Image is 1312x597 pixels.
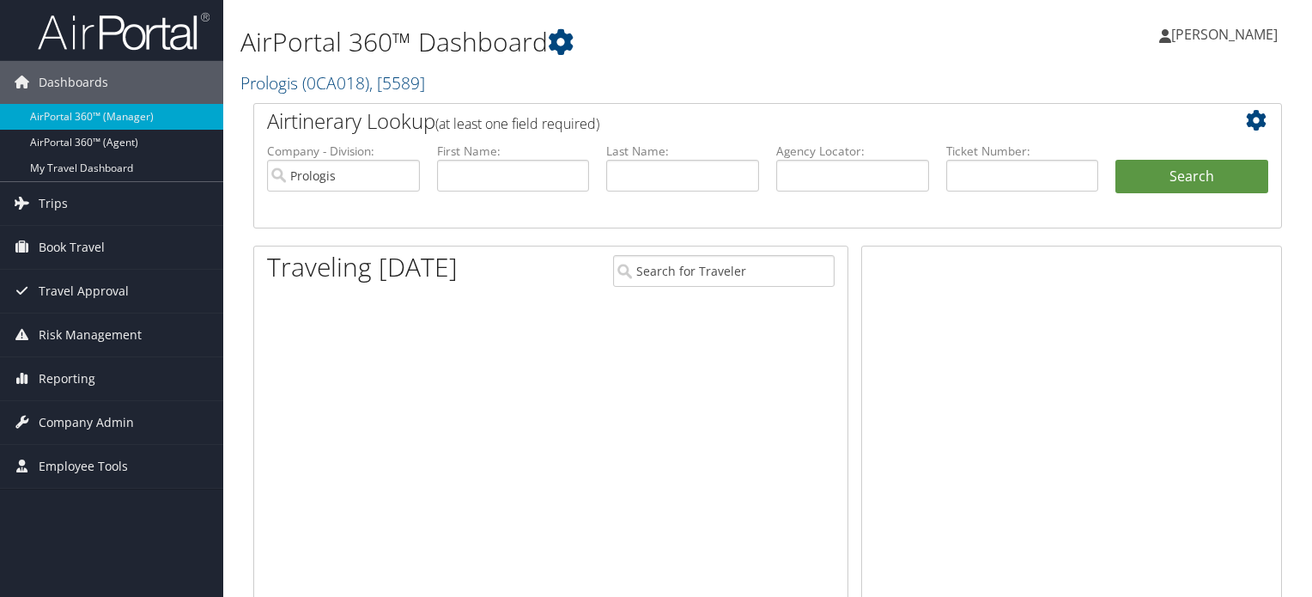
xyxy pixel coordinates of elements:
[39,357,95,400] span: Reporting
[39,401,134,444] span: Company Admin
[1115,160,1268,194] button: Search
[369,71,425,94] span: , [ 5589 ]
[437,143,590,160] label: First Name:
[39,445,128,488] span: Employee Tools
[1159,9,1295,60] a: [PERSON_NAME]
[1171,25,1278,44] span: [PERSON_NAME]
[302,71,369,94] span: ( 0CA018 )
[435,114,599,133] span: (at least one field required)
[39,314,142,356] span: Risk Management
[613,255,835,287] input: Search for Traveler
[240,24,944,60] h1: AirPortal 360™ Dashboard
[39,226,105,269] span: Book Travel
[39,61,108,104] span: Dashboards
[267,143,420,160] label: Company - Division:
[946,143,1099,160] label: Ticket Number:
[776,143,929,160] label: Agency Locator:
[240,71,425,94] a: Prologis
[38,11,210,52] img: airportal-logo.png
[267,249,458,285] h1: Traveling [DATE]
[267,107,1182,136] h2: Airtinerary Lookup
[606,143,759,160] label: Last Name:
[39,270,129,313] span: Travel Approval
[39,182,68,225] span: Trips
